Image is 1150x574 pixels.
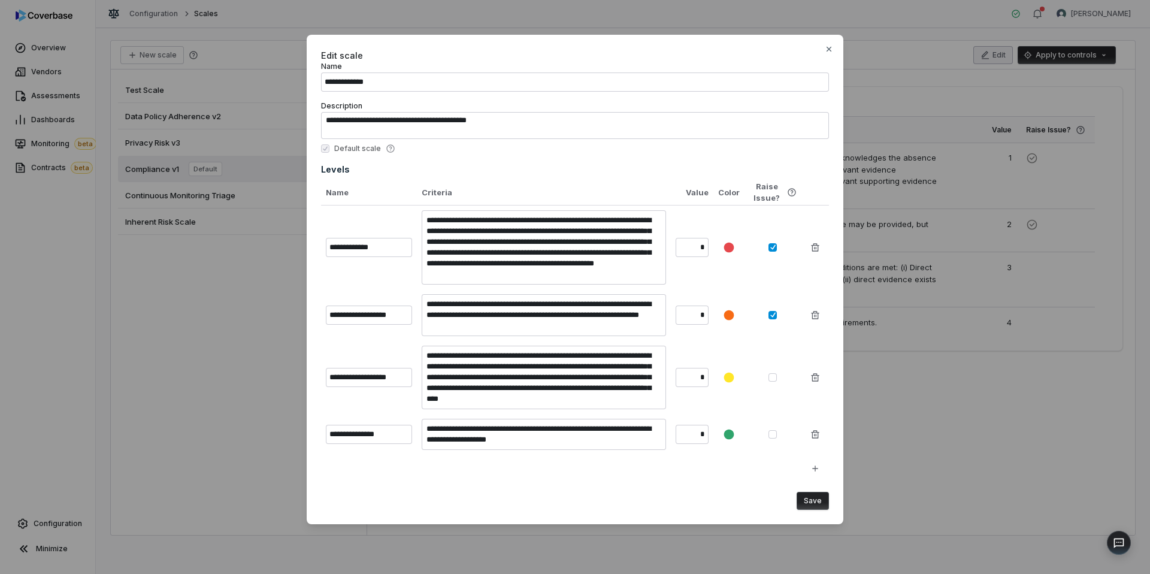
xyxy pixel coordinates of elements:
th: Name [321,180,417,206]
th: Criteria [417,180,671,206]
th: Value [671,180,713,206]
th: Color [713,180,745,206]
span: Edit scale [321,50,363,61]
button: Save [797,492,829,510]
label: Default scale [334,144,395,153]
label: Description [321,101,829,139]
textarea: Description [321,112,829,139]
input: Name [321,72,829,92]
th: Raise Issue? [745,180,801,205]
label: Name [321,62,829,92]
div: Levels [321,163,829,176]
